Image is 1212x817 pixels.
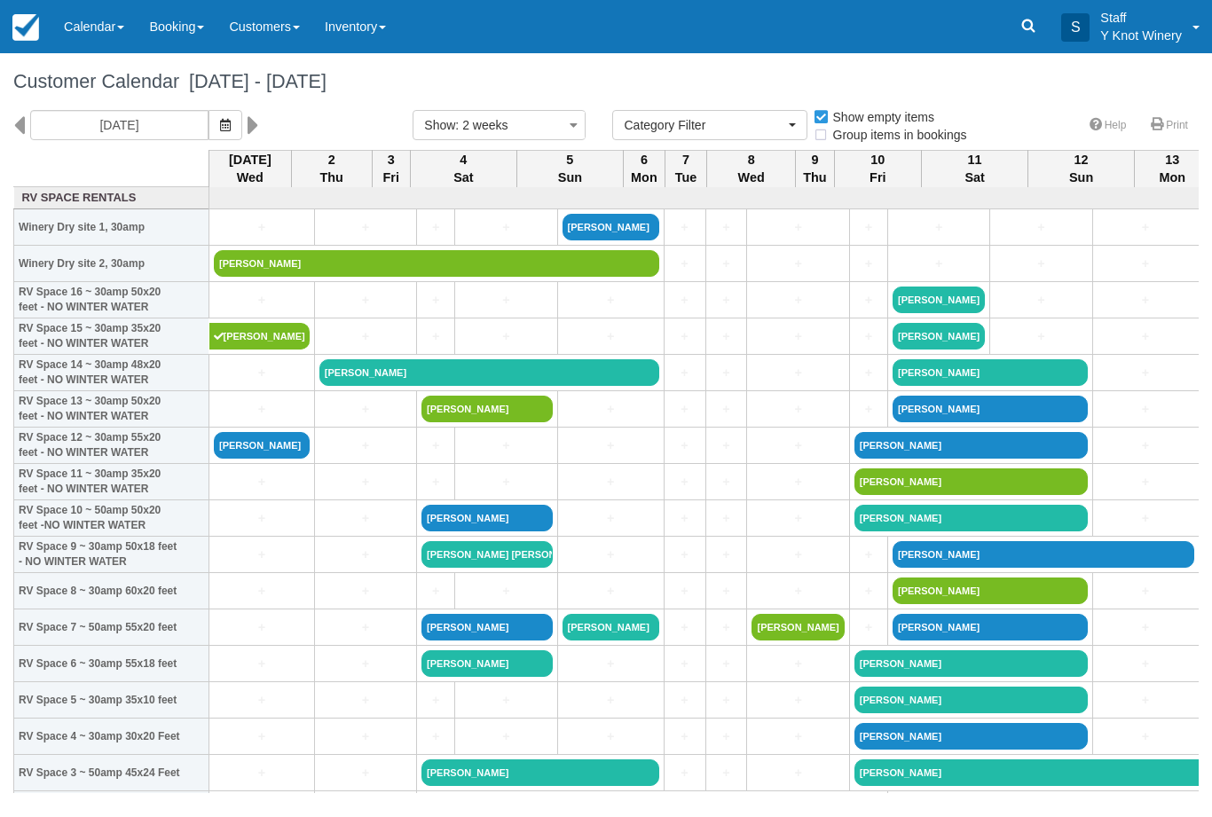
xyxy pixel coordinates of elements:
a: + [669,218,701,237]
a: + [1098,509,1194,528]
th: 10 Fri [834,150,922,187]
a: + [563,291,659,310]
a: + [995,291,1087,310]
a: + [214,509,310,528]
a: + [1098,618,1194,637]
a: + [421,291,450,310]
a: [PERSON_NAME] [PERSON_NAME] York [421,541,552,568]
a: [PERSON_NAME] [421,505,552,531]
a: + [854,291,883,310]
a: + [214,218,310,237]
a: + [752,509,844,528]
th: RV Space 5 ~ 30amp 35x10 feet [14,682,209,719]
a: + [669,364,701,382]
a: [PERSON_NAME] [854,505,1088,531]
a: + [214,546,310,564]
a: + [563,436,659,455]
a: + [214,291,310,310]
th: RV Space 13 ~ 30amp 50x20 feet - NO WINTER WATER [14,391,209,428]
a: + [1098,727,1194,746]
th: RV Space 7 ~ 50amp 55x20 feet [14,609,209,646]
span: Group items in bookings [813,128,981,140]
a: + [319,473,412,491]
a: [PERSON_NAME] [319,359,659,386]
a: + [711,509,743,528]
a: + [711,364,743,382]
a: [PERSON_NAME] [421,650,552,677]
a: [PERSON_NAME] [893,396,1088,422]
th: RV Space 11 ~ 30amp 35x20 feet - NO WINTER WATER [14,464,209,500]
th: 6 Mon [623,150,665,187]
th: RV Space 16 ~ 30amp 50x20 feet - NO WINTER WATER [14,282,209,318]
a: + [421,327,450,346]
a: + [460,727,552,746]
a: + [669,255,701,273]
a: [PERSON_NAME] [421,396,552,422]
span: [DATE] - [DATE] [179,70,327,92]
a: + [854,618,883,637]
a: + [460,691,552,710]
a: Help [1079,113,1137,138]
a: + [1098,364,1194,382]
a: + [711,582,743,601]
a: + [1098,400,1194,419]
a: + [319,764,412,782]
a: + [669,618,701,637]
a: + [669,473,701,491]
a: + [563,473,659,491]
a: + [995,255,1087,273]
a: + [752,546,844,564]
a: + [1098,473,1194,491]
a: [PERSON_NAME] [214,432,310,459]
a: + [669,655,701,673]
a: + [752,291,844,310]
th: 8 Wed [706,150,795,187]
label: Group items in bookings [813,122,979,148]
a: + [669,546,701,564]
a: + [711,546,743,564]
th: 3 Fri [372,150,410,187]
a: + [214,364,310,382]
a: + [1098,255,1194,273]
a: + [214,727,310,746]
a: RV Space Rentals [19,190,205,207]
a: + [669,691,701,710]
a: + [460,473,552,491]
a: [PERSON_NAME] [854,468,1088,495]
a: [PERSON_NAME] [421,759,658,786]
a: + [1098,218,1194,237]
a: + [563,546,659,564]
button: Category Filter [612,110,807,140]
a: + [854,218,883,237]
a: + [854,364,883,382]
a: + [711,291,743,310]
th: Winery Dry site 1, 30amp [14,209,209,246]
a: + [854,546,883,564]
a: + [1098,582,1194,601]
a: [PERSON_NAME] [421,614,552,640]
a: + [214,618,310,637]
button: Show: 2 weeks [413,110,586,140]
a: + [669,291,701,310]
a: [PERSON_NAME] [854,650,1088,677]
th: RV Space 4 ~ 30amp 30x20 Feet [14,719,209,755]
th: RV Space 10 ~ 50amp 50x20 feet -NO WINTER WATER [14,500,209,537]
a: + [669,727,701,746]
a: + [995,327,1087,346]
a: + [319,618,412,637]
a: + [319,582,412,601]
div: S [1061,13,1090,42]
th: 2 Thu [291,150,372,187]
a: + [752,327,844,346]
th: [DATE] Wed [209,150,292,187]
a: + [854,327,883,346]
a: + [460,327,552,346]
a: + [669,509,701,528]
a: [PERSON_NAME] [854,687,1088,713]
th: RV Space 9 ~ 30amp 50x18 feet - NO WINTER WATER [14,537,209,573]
span: : 2 weeks [455,118,508,132]
a: + [752,582,844,601]
a: + [1098,291,1194,310]
th: RV Space 12 ~ 30amp 55x20 feet - NO WINTER WATER [14,428,209,464]
a: + [319,291,412,310]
